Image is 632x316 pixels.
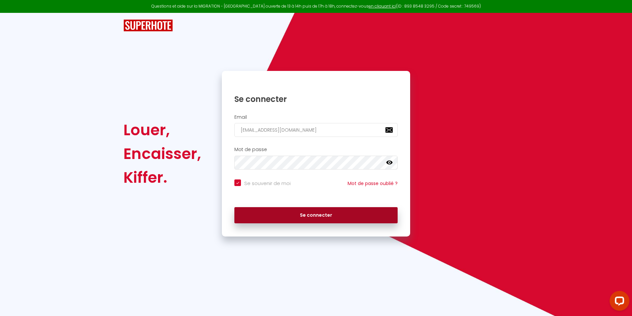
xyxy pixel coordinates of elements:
h2: Email [234,114,398,120]
div: Encaisser, [123,142,201,166]
button: Se connecter [234,207,398,224]
h1: Se connecter [234,94,398,104]
input: Ton Email [234,123,398,137]
a: Mot de passe oublié ? [348,180,398,187]
a: en cliquant ici [369,3,396,9]
h2: Mot de passe [234,147,398,152]
iframe: LiveChat chat widget [604,288,632,316]
div: Kiffer. [123,166,201,189]
img: SuperHote logo [123,19,173,32]
div: Louer, [123,118,201,142]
